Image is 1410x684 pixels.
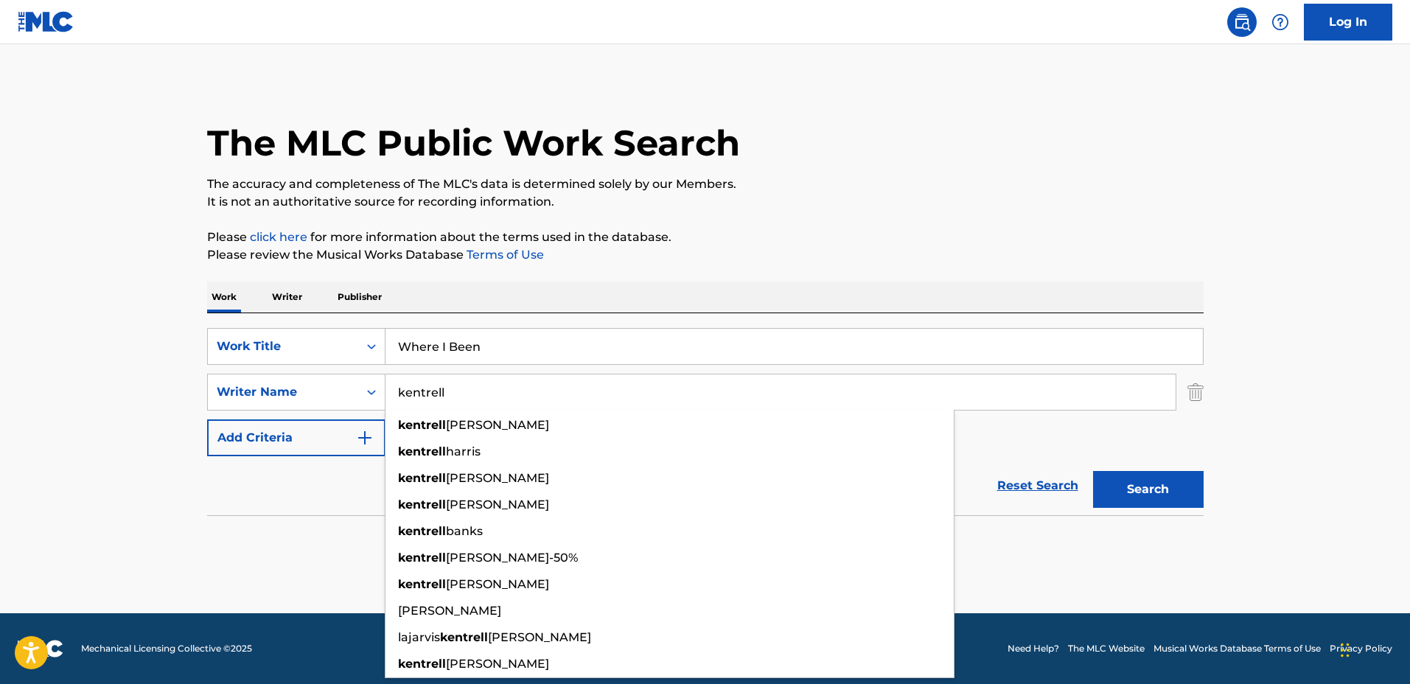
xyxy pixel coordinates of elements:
p: Please for more information about the terms used in the database. [207,228,1204,246]
p: It is not an authoritative source for recording information. [207,193,1204,211]
img: logo [18,640,63,657]
strong: kentrell [398,577,446,591]
span: [PERSON_NAME] [446,577,549,591]
a: The MLC Website [1068,642,1145,655]
a: Log In [1304,4,1392,41]
strong: kentrell [398,471,446,485]
p: The accuracy and completeness of The MLC's data is determined solely by our Members. [207,175,1204,193]
form: Search Form [207,328,1204,515]
strong: kentrell [398,444,446,458]
a: Terms of Use [464,248,544,262]
img: 9d2ae6d4665cec9f34b9.svg [356,429,374,447]
strong: kentrell [398,498,446,512]
img: search [1233,13,1251,31]
strong: kentrell [398,524,446,538]
button: Search [1093,471,1204,508]
span: banks [446,524,483,538]
div: Writer Name [217,383,349,401]
p: Publisher [333,282,386,313]
img: Delete Criterion [1187,374,1204,411]
div: Drag [1341,628,1350,672]
button: Add Criteria [207,419,385,456]
a: Public Search [1227,7,1257,37]
a: Need Help? [1008,642,1059,655]
span: [PERSON_NAME]-50% [446,551,578,565]
span: Mechanical Licensing Collective © 2025 [81,642,252,655]
a: Reset Search [990,470,1086,502]
div: Help [1266,7,1295,37]
span: [PERSON_NAME] [446,418,549,432]
a: click here [250,230,307,244]
p: Writer [268,282,307,313]
span: [PERSON_NAME] [446,471,549,485]
span: [PERSON_NAME] [446,498,549,512]
a: Privacy Policy [1330,642,1392,655]
img: MLC Logo [18,11,74,32]
h1: The MLC Public Work Search [207,121,740,165]
div: Work Title [217,338,349,355]
span: lajarvis [398,630,440,644]
strong: kentrell [398,418,446,432]
img: help [1271,13,1289,31]
strong: kentrell [398,657,446,671]
strong: kentrell [398,551,446,565]
a: Musical Works Database Terms of Use [1154,642,1321,655]
strong: kentrell [440,630,488,644]
span: [PERSON_NAME] [488,630,591,644]
span: [PERSON_NAME] [398,604,501,618]
span: [PERSON_NAME] [446,657,549,671]
iframe: Chat Widget [1336,613,1410,684]
p: Work [207,282,241,313]
span: harris [446,444,481,458]
p: Please review the Musical Works Database [207,246,1204,264]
